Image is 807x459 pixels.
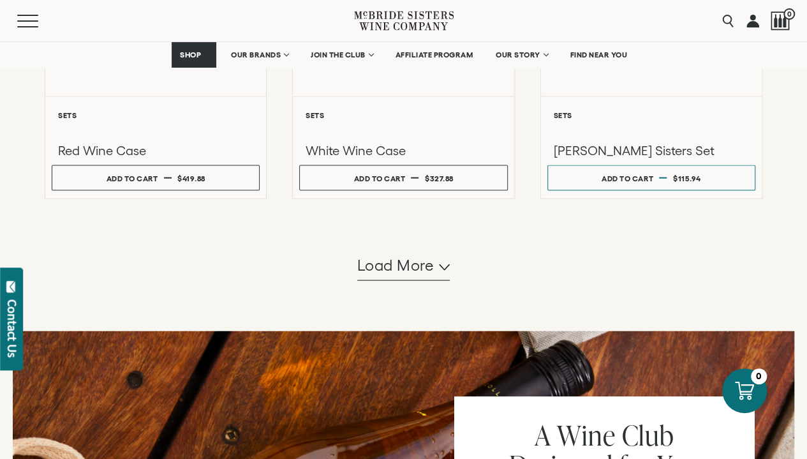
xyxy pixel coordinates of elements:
div: Contact Us [6,299,19,357]
a: JOIN THE CLUB [302,42,381,68]
span: JOIN THE CLUB [311,50,366,59]
span: SHOP [180,50,202,59]
h3: [PERSON_NAME] Sisters Set [554,142,749,159]
a: FIND NEAR YOU [562,42,636,68]
button: Add to cart $419.88 [52,165,260,191]
span: 0 [783,8,795,20]
span: A [534,416,551,454]
a: AFFILIATE PROGRAM [387,42,482,68]
span: $419.88 [177,174,205,183]
div: Add to cart [107,169,158,188]
div: 0 [751,368,767,384]
h3: Red Wine Case [58,142,253,159]
span: $327.88 [425,174,454,183]
button: Mobile Menu Trigger [17,15,63,27]
span: FIND NEAR YOU [570,50,628,59]
span: AFFILIATE PROGRAM [396,50,473,59]
span: Load more [357,255,434,276]
h6: Sets [306,111,501,119]
a: OUR STORY [487,42,556,68]
span: $115.94 [673,174,701,183]
button: Load more [357,250,450,281]
div: Add to cart [602,169,653,188]
button: Add to cart $115.94 [547,165,755,191]
span: OUR STORY [496,50,540,59]
span: Club [621,416,674,454]
span: OUR BRANDS [231,50,281,59]
a: SHOP [172,42,216,68]
button: Add to cart $327.88 [299,165,507,191]
span: Wine [557,416,615,454]
h6: Sets [58,111,253,119]
div: Add to cart [353,169,405,188]
a: OUR BRANDS [223,42,296,68]
h3: White Wine Case [306,142,501,159]
h6: Sets [554,111,749,119]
